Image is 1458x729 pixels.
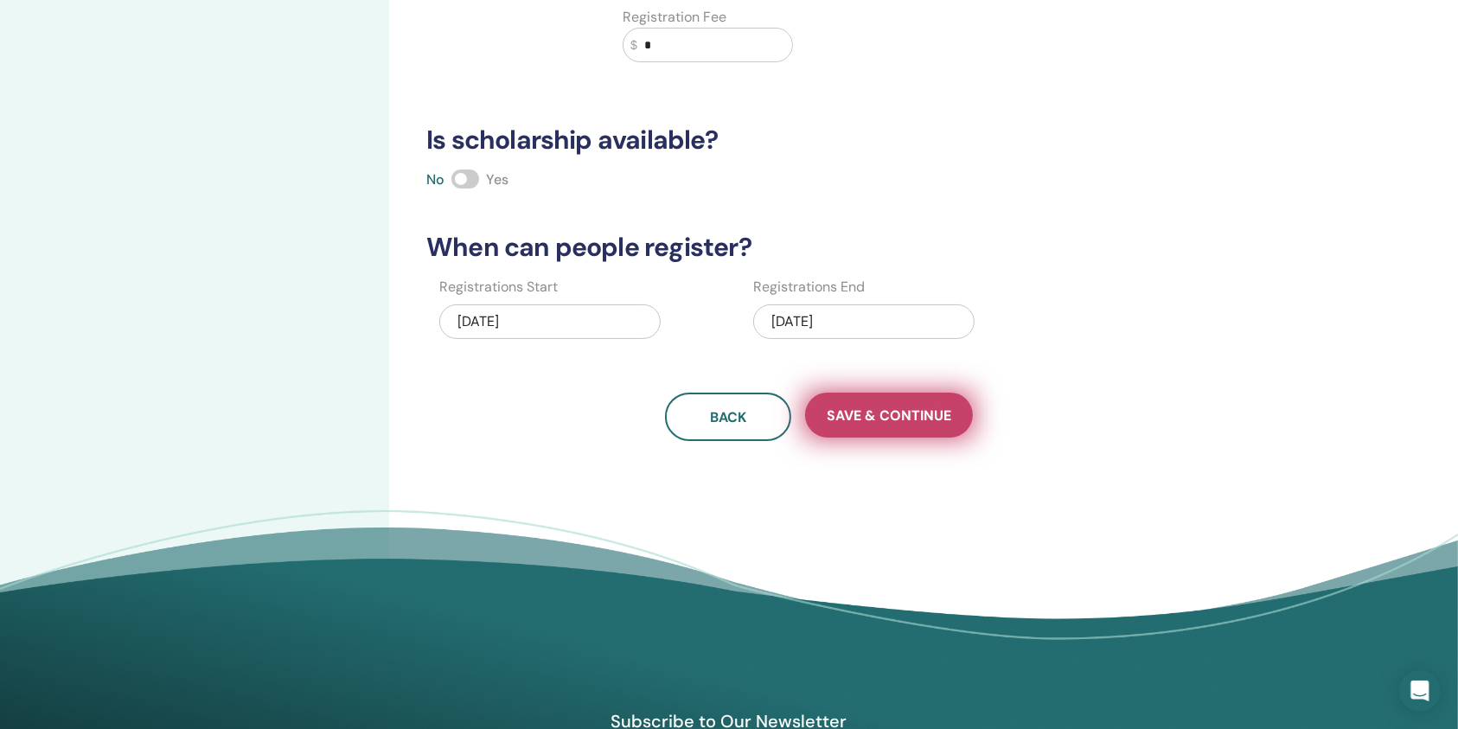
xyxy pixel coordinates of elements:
span: Save & Continue [827,406,951,425]
button: Back [665,393,791,441]
h3: Is scholarship available? [416,125,1222,156]
span: No [426,170,444,189]
h3: When can people register? [416,232,1222,263]
span: Yes [486,170,508,189]
label: Registrations Start [439,277,558,297]
div: Open Intercom Messenger [1399,670,1441,712]
label: Registration Fee [623,7,726,28]
label: Registrations End [753,277,865,297]
button: Save & Continue [805,393,973,438]
div: [DATE] [753,304,975,339]
div: [DATE] [439,304,661,339]
span: $ [630,36,637,54]
span: Back [710,408,746,426]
